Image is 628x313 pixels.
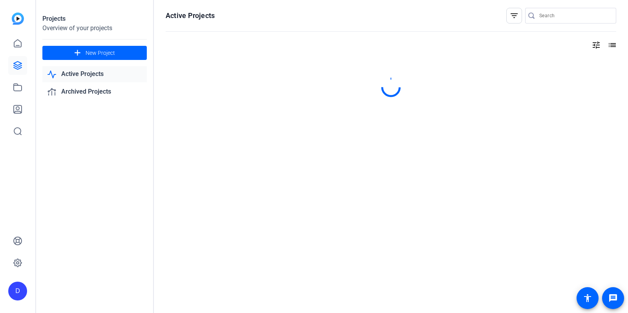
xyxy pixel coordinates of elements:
[591,40,601,50] mat-icon: tune
[42,24,147,33] div: Overview of your projects
[509,11,519,20] mat-icon: filter_list
[608,293,618,303] mat-icon: message
[607,40,616,50] mat-icon: list
[12,13,24,25] img: blue-gradient.svg
[42,46,147,60] button: New Project
[539,11,610,20] input: Search
[583,293,592,303] mat-icon: accessibility
[8,282,27,300] div: D
[73,48,82,58] mat-icon: add
[42,66,147,82] a: Active Projects
[42,14,147,24] div: Projects
[42,84,147,100] a: Archived Projects
[86,49,115,57] span: New Project
[166,11,215,20] h1: Active Projects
